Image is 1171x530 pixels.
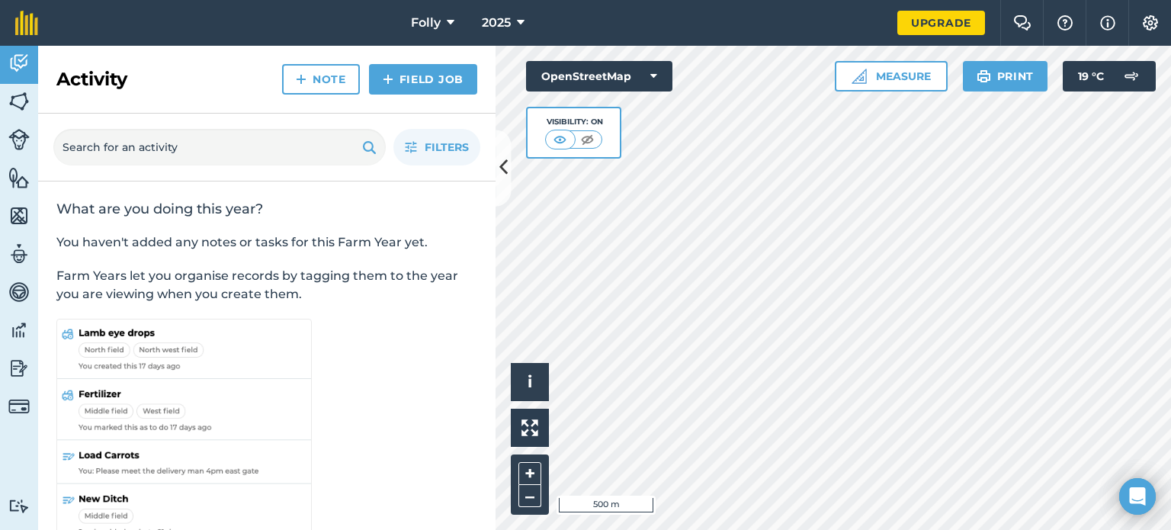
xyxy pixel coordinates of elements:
a: Upgrade [897,11,985,35]
button: OpenStreetMap [526,61,672,92]
p: Farm Years let you organise records by tagging them to the year you are viewing when you create t... [56,267,477,304]
h2: What are you doing this year? [56,200,477,218]
img: A cog icon [1141,15,1160,31]
img: svg+xml;base64,PD94bWwgdmVyc2lvbj0iMS4wIiBlbmNvZGluZz0idXRmLTgiPz4KPCEtLSBHZW5lcmF0b3I6IEFkb2JlIE... [8,499,30,513]
button: + [518,462,541,485]
img: svg+xml;base64,PD94bWwgdmVyc2lvbj0iMS4wIiBlbmNvZGluZz0idXRmLTgiPz4KPCEtLSBHZW5lcmF0b3I6IEFkb2JlIE... [8,357,30,380]
img: fieldmargin Logo [15,11,38,35]
img: svg+xml;base64,PD94bWwgdmVyc2lvbj0iMS4wIiBlbmNvZGluZz0idXRmLTgiPz4KPCEtLSBHZW5lcmF0b3I6IEFkb2JlIE... [8,319,30,342]
img: svg+xml;base64,PD94bWwgdmVyc2lvbj0iMS4wIiBlbmNvZGluZz0idXRmLTgiPz4KPCEtLSBHZW5lcmF0b3I6IEFkb2JlIE... [1116,61,1147,92]
img: svg+xml;base64,PHN2ZyB4bWxucz0iaHR0cDovL3d3dy53My5vcmcvMjAwMC9zdmciIHdpZHRoPSI1NiIgaGVpZ2h0PSI2MC... [8,204,30,227]
img: svg+xml;base64,PHN2ZyB4bWxucz0iaHR0cDovL3d3dy53My5vcmcvMjAwMC9zdmciIHdpZHRoPSI1NiIgaGVpZ2h0PSI2MC... [8,90,30,113]
div: Visibility: On [545,116,603,128]
span: 19 ° C [1078,61,1104,92]
button: Filters [393,129,480,165]
span: Folly [411,14,441,32]
p: You haven't added any notes or tasks for this Farm Year yet. [56,233,477,252]
span: 2025 [482,14,511,32]
img: svg+xml;base64,PHN2ZyB4bWxucz0iaHR0cDovL3d3dy53My5vcmcvMjAwMC9zdmciIHdpZHRoPSI1MCIgaGVpZ2h0PSI0MC... [550,132,569,147]
button: Print [963,61,1048,92]
img: svg+xml;base64,PHN2ZyB4bWxucz0iaHR0cDovL3d3dy53My5vcmcvMjAwMC9zdmciIHdpZHRoPSIxNyIgaGVpZ2h0PSIxNy... [1100,14,1115,32]
img: svg+xml;base64,PD94bWwgdmVyc2lvbj0iMS4wIiBlbmNvZGluZz0idXRmLTgiPz4KPCEtLSBHZW5lcmF0b3I6IEFkb2JlIE... [8,129,30,150]
img: svg+xml;base64,PD94bWwgdmVyc2lvbj0iMS4wIiBlbmNvZGluZz0idXRmLTgiPz4KPCEtLSBHZW5lcmF0b3I6IEFkb2JlIE... [8,243,30,265]
button: – [518,485,541,507]
img: svg+xml;base64,PHN2ZyB4bWxucz0iaHR0cDovL3d3dy53My5vcmcvMjAwMC9zdmciIHdpZHRoPSIxOSIgaGVpZ2h0PSIyNC... [362,138,377,156]
img: Four arrows, one pointing top left, one top right, one bottom right and the last bottom left [521,419,538,436]
div: Open Intercom Messenger [1119,478,1156,515]
span: i [528,372,532,391]
img: svg+xml;base64,PD94bWwgdmVyc2lvbj0iMS4wIiBlbmNvZGluZz0idXRmLTgiPz4KPCEtLSBHZW5lcmF0b3I6IEFkb2JlIE... [8,52,30,75]
img: Two speech bubbles overlapping with the left bubble in the forefront [1013,15,1031,31]
img: Ruler icon [852,69,867,84]
span: Filters [425,139,469,156]
img: svg+xml;base64,PD94bWwgdmVyc2lvbj0iMS4wIiBlbmNvZGluZz0idXRmLTgiPz4KPCEtLSBHZW5lcmF0b3I6IEFkb2JlIE... [8,396,30,417]
img: svg+xml;base64,PHN2ZyB4bWxucz0iaHR0cDovL3d3dy53My5vcmcvMjAwMC9zdmciIHdpZHRoPSI1MCIgaGVpZ2h0PSI0MC... [578,132,597,147]
img: svg+xml;base64,PD94bWwgdmVyc2lvbj0iMS4wIiBlbmNvZGluZz0idXRmLTgiPz4KPCEtLSBHZW5lcmF0b3I6IEFkb2JlIE... [8,281,30,304]
button: 19 °C [1063,61,1156,92]
a: Field Job [369,64,477,95]
img: A question mark icon [1056,15,1074,31]
h2: Activity [56,67,127,92]
img: svg+xml;base64,PHN2ZyB4bWxucz0iaHR0cDovL3d3dy53My5vcmcvMjAwMC9zdmciIHdpZHRoPSI1NiIgaGVpZ2h0PSI2MC... [8,166,30,189]
img: svg+xml;base64,PHN2ZyB4bWxucz0iaHR0cDovL3d3dy53My5vcmcvMjAwMC9zdmciIHdpZHRoPSIxOSIgaGVpZ2h0PSIyNC... [977,67,991,85]
button: i [511,363,549,401]
a: Note [282,64,360,95]
img: svg+xml;base64,PHN2ZyB4bWxucz0iaHR0cDovL3d3dy53My5vcmcvMjAwMC9zdmciIHdpZHRoPSIxNCIgaGVpZ2h0PSIyNC... [383,70,393,88]
img: svg+xml;base64,PHN2ZyB4bWxucz0iaHR0cDovL3d3dy53My5vcmcvMjAwMC9zdmciIHdpZHRoPSIxNCIgaGVpZ2h0PSIyNC... [296,70,306,88]
button: Measure [835,61,948,92]
input: Search for an activity [53,129,386,165]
